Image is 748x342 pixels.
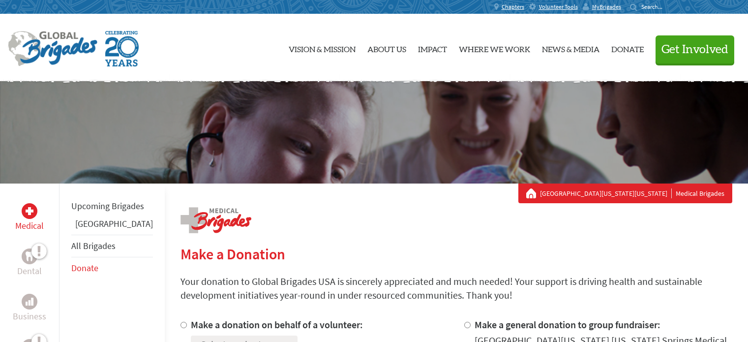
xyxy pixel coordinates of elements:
label: Make a general donation to group fundraiser: [475,318,660,331]
img: Medical [26,207,33,215]
a: Vision & Mission [289,22,356,73]
a: DentalDental [17,249,42,278]
span: Volunteer Tools [539,3,578,11]
li: Donate [71,257,153,279]
a: News & Media [542,22,599,73]
a: About Us [367,22,406,73]
li: Upcoming Brigades [71,195,153,217]
p: Medical [15,219,44,233]
a: MedicalMedical [15,203,44,233]
a: Impact [418,22,447,73]
a: Where We Work [459,22,530,73]
img: Dental [26,251,33,261]
a: All Brigades [71,240,116,251]
img: logo-medical.png [180,207,251,233]
img: Global Brigades Celebrating 20 Years [105,31,139,66]
a: Donate [71,262,98,274]
div: Medical Brigades [526,188,724,198]
div: Dental [22,249,37,264]
span: Get Involved [661,44,728,56]
div: Business [22,294,37,310]
a: [GEOGRAPHIC_DATA][US_STATE][US_STATE] [540,188,672,198]
li: Panama [71,217,153,235]
input: Search... [641,3,669,10]
button: Get Involved [656,35,734,63]
p: Your donation to Global Brigades USA is sincerely appreciated and much needed! Your support is dr... [180,275,732,302]
p: Dental [17,264,42,278]
div: Medical [22,203,37,219]
a: Upcoming Brigades [71,200,144,212]
a: [GEOGRAPHIC_DATA] [75,218,153,229]
a: Donate [611,22,644,73]
img: Business [26,298,33,306]
span: MyBrigades [592,3,621,11]
li: All Brigades [71,235,153,257]
img: Global Brigades Logo [8,31,97,66]
p: Business [13,310,46,323]
label: Make a donation on behalf of a volunteer: [191,318,363,331]
a: BusinessBusiness [13,294,46,323]
h2: Make a Donation [180,245,732,263]
span: Chapters [502,3,524,11]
